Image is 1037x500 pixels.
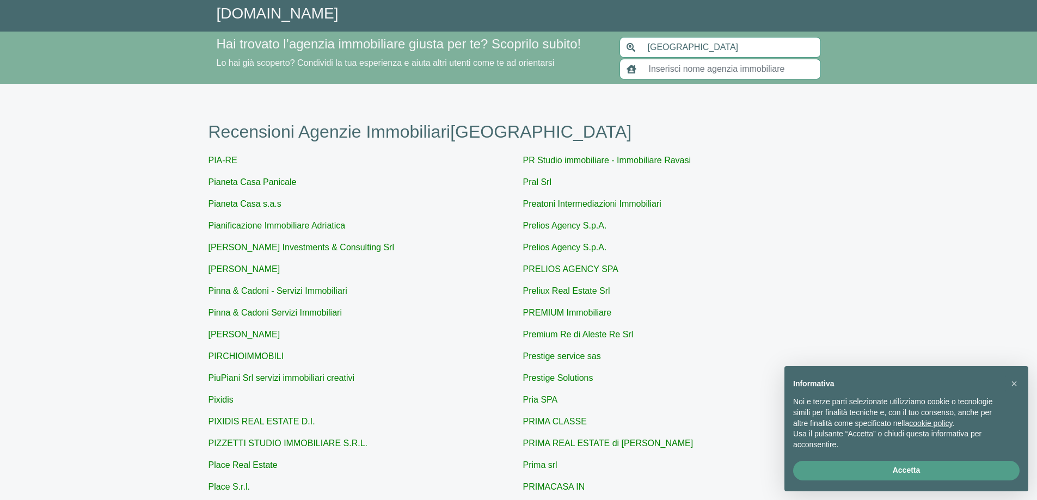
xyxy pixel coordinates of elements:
a: Pixidis [208,395,234,404]
a: Pria SPA [523,395,558,404]
button: Chiudi questa informativa [1005,375,1023,392]
a: [PERSON_NAME] Investments & Consulting Srl [208,243,394,252]
a: PIA-RE [208,156,237,165]
a: Premium Re di Aleste Re Srl [523,330,634,339]
a: PR Studio immobiliare - Immobiliare Ravasi [523,156,691,165]
a: Prestige Solutions [523,373,593,382]
a: PiuPiani Srl servizi immobiliari creativi [208,373,355,382]
a: Place S.r.l. [208,482,250,491]
a: PREMIUM Immobiliare [523,308,612,317]
input: Inserisci nome agenzia immobiliare [642,59,821,79]
a: Preliux Real Estate Srl [523,286,610,295]
p: Noi e terze parti selezionate utilizziamo cookie o tecnologie simili per finalità tecniche e, con... [793,397,1002,429]
a: Pinna & Cadoni Servizi Immobiliari [208,308,342,317]
a: Pinna & Cadoni - Servizi Immobiliari [208,286,347,295]
h4: Hai trovato l’agenzia immobiliare giusta per te? Scoprilo subito! [217,36,606,52]
a: Place Real Estate [208,460,278,470]
a: Prestige service sas [523,351,601,361]
a: Pianeta Casa s.a.s [208,199,281,208]
a: PRIMACASA IN [523,482,585,491]
p: Lo hai già scoperto? Condividi la tua esperienza e aiuta altri utenti come te ad orientarsi [217,57,606,70]
a: PRIMA REAL ESTATE di [PERSON_NAME] [523,439,694,448]
a: [PERSON_NAME] [208,264,280,274]
h2: Informativa [793,379,1002,388]
a: PIXIDIS REAL ESTATE D.I. [208,417,315,426]
span: × [1011,378,1017,390]
a: PIZZETTI STUDIO IMMOBILIARE S.R.L. [208,439,367,448]
a: [PERSON_NAME] [208,330,280,339]
a: Preatoni Intermediazioni Immobiliari [523,199,661,208]
a: Pral Srl [523,177,551,187]
h1: Recensioni Agenzie Immobiliari [GEOGRAPHIC_DATA] [208,121,829,142]
a: PIRCHIOIMMOBILI [208,351,284,361]
a: cookie policy - il link si apre in una nuova scheda [909,419,952,428]
input: Inserisci area di ricerca (Comune o Provincia) [641,37,821,58]
a: [DOMAIN_NAME] [217,5,339,22]
a: PRIMA CLASSE [523,417,587,426]
button: Accetta [793,461,1020,480]
a: Pianificazione Immobiliare Adriatica [208,221,346,230]
a: PRELIOS AGENCY SPA [523,264,618,274]
p: Usa il pulsante “Accetta” o chiudi questa informativa per acconsentire. [793,429,1002,450]
a: Pianeta Casa Panicale [208,177,297,187]
a: Prelios Agency S.p.A. [523,221,607,230]
a: Prima srl [523,460,557,470]
a: Prelios Agency S.p.A. [523,243,607,252]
